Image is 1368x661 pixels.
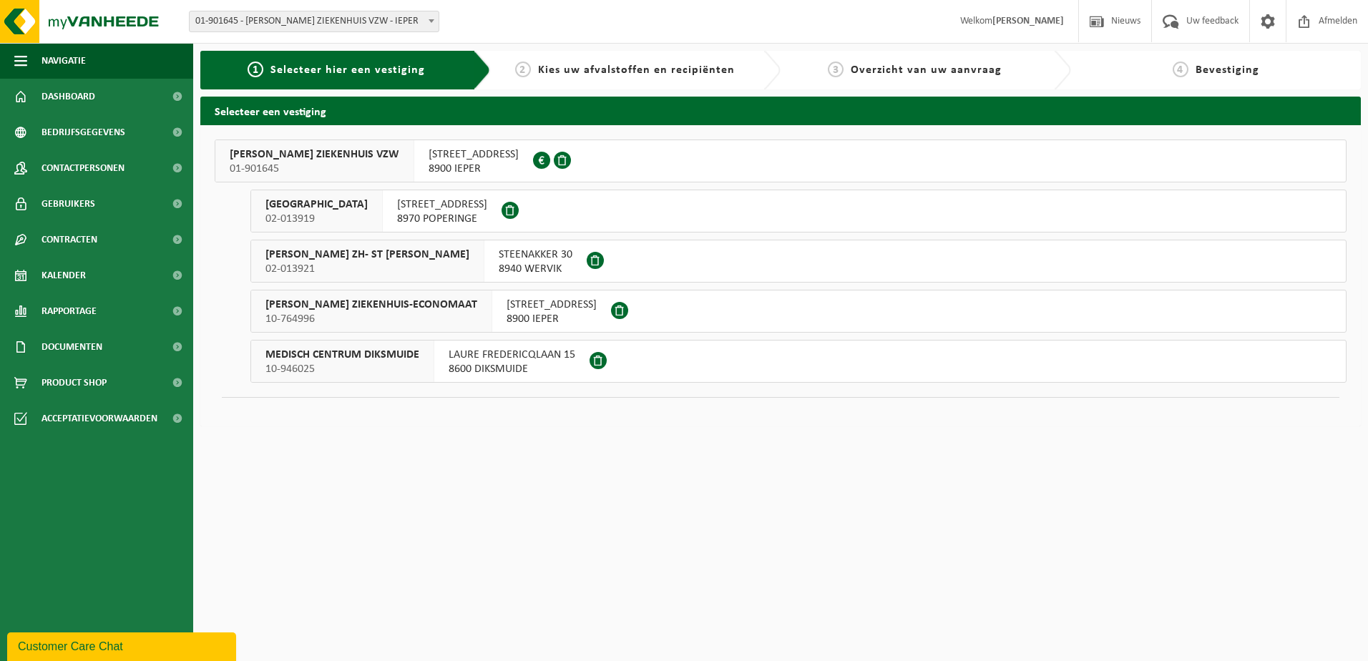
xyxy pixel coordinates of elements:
[828,62,844,77] span: 3
[230,147,399,162] span: [PERSON_NAME] ZIEKENHUIS VZW
[1196,64,1259,76] span: Bevestiging
[265,248,469,262] span: [PERSON_NAME] ZH- ST [PERSON_NAME]
[1173,62,1188,77] span: 4
[429,162,519,176] span: 8900 IEPER
[41,365,107,401] span: Product Shop
[250,340,1347,383] button: MEDISCH CENTRUM DIKSMUIDE 10-946025 LAURE FREDERICQLAAN 158600 DIKSMUIDE
[41,329,102,365] span: Documenten
[265,362,419,376] span: 10-946025
[41,150,124,186] span: Contactpersonen
[200,97,1361,124] h2: Selecteer een vestiging
[190,11,439,31] span: 01-901645 - JAN YPERMAN ZIEKENHUIS VZW - IEPER
[538,64,735,76] span: Kies uw afvalstoffen en recipiënten
[248,62,263,77] span: 1
[41,114,125,150] span: Bedrijfsgegevens
[499,248,572,262] span: STEENAKKER 30
[250,290,1347,333] button: [PERSON_NAME] ZIEKENHUIS-ECONOMAAT 10-764996 [STREET_ADDRESS]8900 IEPER
[215,139,1347,182] button: [PERSON_NAME] ZIEKENHUIS VZW 01-901645 [STREET_ADDRESS]8900 IEPER
[41,79,95,114] span: Dashboard
[41,43,86,79] span: Navigatie
[265,348,419,362] span: MEDISCH CENTRUM DIKSMUIDE
[992,16,1064,26] strong: [PERSON_NAME]
[41,186,95,222] span: Gebruikers
[265,197,368,212] span: [GEOGRAPHIC_DATA]
[397,212,487,226] span: 8970 POPERINGE
[265,298,477,312] span: [PERSON_NAME] ZIEKENHUIS-ECONOMAAT
[270,64,425,76] span: Selecteer hier een vestiging
[851,64,1002,76] span: Overzicht van uw aanvraag
[41,258,86,293] span: Kalender
[189,11,439,32] span: 01-901645 - JAN YPERMAN ZIEKENHUIS VZW - IEPER
[397,197,487,212] span: [STREET_ADDRESS]
[41,293,97,329] span: Rapportage
[250,240,1347,283] button: [PERSON_NAME] ZH- ST [PERSON_NAME] 02-013921 STEENAKKER 308940 WERVIK
[41,222,97,258] span: Contracten
[515,62,531,77] span: 2
[449,348,575,362] span: LAURE FREDERICQLAAN 15
[499,262,572,276] span: 8940 WERVIK
[507,312,597,326] span: 8900 IEPER
[41,401,157,436] span: Acceptatievoorwaarden
[7,630,239,661] iframe: chat widget
[230,162,399,176] span: 01-901645
[507,298,597,312] span: [STREET_ADDRESS]
[265,212,368,226] span: 02-013919
[250,190,1347,232] button: [GEOGRAPHIC_DATA] 02-013919 [STREET_ADDRESS]8970 POPERINGE
[449,362,575,376] span: 8600 DIKSMUIDE
[265,262,469,276] span: 02-013921
[429,147,519,162] span: [STREET_ADDRESS]
[265,312,477,326] span: 10-764996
